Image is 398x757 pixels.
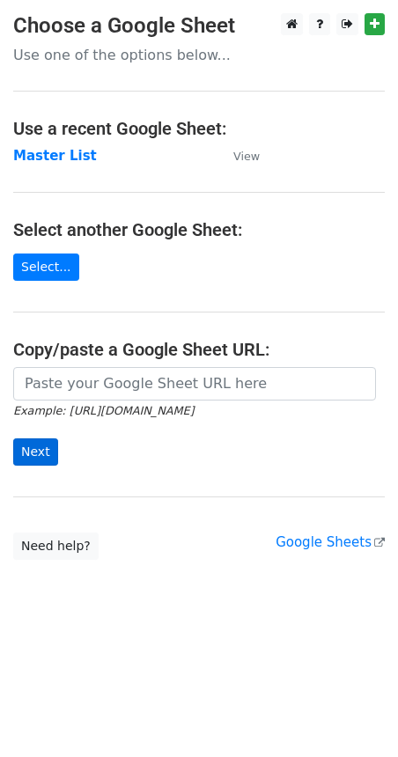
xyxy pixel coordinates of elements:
[276,534,385,550] a: Google Sheets
[310,672,398,757] iframe: Chat Widget
[13,533,99,560] a: Need help?
[13,404,194,417] small: Example: [URL][DOMAIN_NAME]
[13,438,58,466] input: Next
[13,219,385,240] h4: Select another Google Sheet:
[13,46,385,64] p: Use one of the options below...
[13,148,97,164] a: Master List
[13,118,385,139] h4: Use a recent Google Sheet:
[13,254,79,281] a: Select...
[13,367,376,401] input: Paste your Google Sheet URL here
[233,150,260,163] small: View
[216,148,260,164] a: View
[13,339,385,360] h4: Copy/paste a Google Sheet URL:
[13,13,385,39] h3: Choose a Google Sheet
